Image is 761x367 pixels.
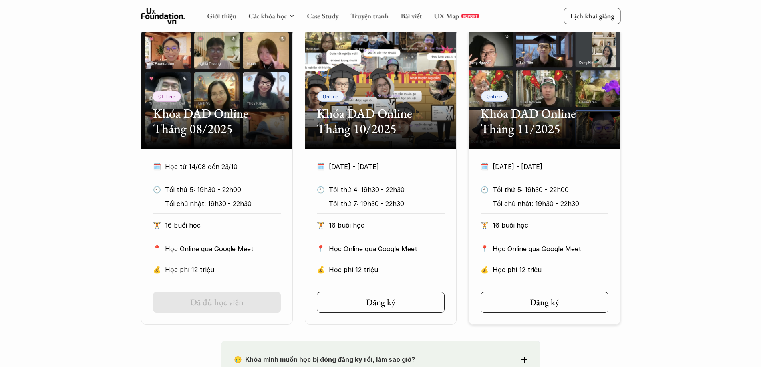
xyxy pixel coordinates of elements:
h2: Khóa DAD Online Tháng 08/2025 [153,106,281,137]
p: Tối thứ 5: 19h30 - 22h00 [493,184,604,196]
a: Các khóa học [248,11,287,20]
p: 🏋️ [317,219,325,231]
a: Bài viết [401,11,422,20]
p: Học phí 12 triệu [165,264,281,276]
p: 💰 [481,264,489,276]
p: Học Online qua Google Meet [493,243,608,255]
a: Lịch khai giảng [564,8,620,24]
p: 16 buổi học [329,219,445,231]
p: REPORT [463,14,477,18]
p: 16 buổi học [493,219,608,231]
p: Học phí 12 triệu [329,264,445,276]
p: 🏋️ [481,219,489,231]
h2: Khóa DAD Online Tháng 10/2025 [317,106,445,137]
a: Case Study [307,11,338,20]
p: [DATE] - [DATE] [329,161,445,173]
p: Online [323,93,338,99]
h5: Đăng ký [530,297,559,307]
p: [DATE] - [DATE] [493,161,608,173]
p: 🕙 [317,184,325,196]
h5: Đăng ký [366,297,395,307]
p: 🕙 [481,184,489,196]
p: Offline [158,93,175,99]
strong: 😢 Khóa mình muốn học bị đóng đăng ký rồi, làm sao giờ? [234,355,415,363]
a: Truyện tranh [350,11,389,20]
h2: Khóa DAD Online Tháng 11/2025 [481,106,608,137]
p: 🗓️ [317,161,325,173]
a: Đăng ký [481,292,608,313]
h5: Đã đủ học viên [190,297,244,307]
p: 🗓️ [153,161,161,173]
a: Đăng ký [317,292,445,313]
p: Tối chủ nhật: 19h30 - 22h30 [165,198,276,210]
a: UX Map [434,11,459,20]
p: Tối thứ 5: 19h30 - 22h00 [165,184,276,196]
p: Tối chủ nhật: 19h30 - 22h30 [493,198,604,210]
p: 16 buổi học [165,219,281,231]
p: Tối thứ 7: 19h30 - 22h30 [329,198,440,210]
p: 🕙 [153,184,161,196]
p: Học Online qua Google Meet [165,243,281,255]
a: Giới thiệu [207,11,236,20]
p: 🏋️ [153,219,161,231]
p: Học phí 12 triệu [493,264,608,276]
p: 💰 [153,264,161,276]
p: 🗓️ [481,161,489,173]
p: 📍 [481,245,489,252]
p: 💰 [317,264,325,276]
p: Học từ 14/08 đến 23/10 [165,161,281,173]
p: 📍 [153,245,161,252]
p: Online [487,93,502,99]
p: Lịch khai giảng [570,11,614,20]
p: 📍 [317,245,325,252]
p: Tối thứ 4: 19h30 - 22h30 [329,184,440,196]
p: Học Online qua Google Meet [329,243,445,255]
